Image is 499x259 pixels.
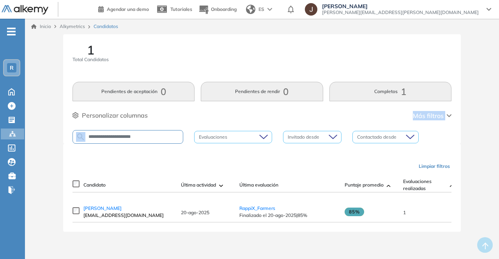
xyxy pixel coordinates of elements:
a: Agendar una demo [98,4,149,13]
span: Última evaluación [239,181,278,189]
span: [PERSON_NAME] [83,205,122,211]
span: Tutoriales [170,6,192,12]
a: RappiX_Farmers [239,205,275,211]
span: [PERSON_NAME][EMAIL_ADDRESS][PERSON_NAME][DOMAIN_NAME] [322,9,479,16]
span: Total Candidatos [73,56,109,63]
button: Limpiar filtros [416,160,453,173]
img: Logo [2,5,48,15]
img: SEARCH_ALT [76,132,85,142]
a: Inicio [31,23,51,30]
span: Candidato [83,181,106,189]
span: Candidatos [94,23,118,30]
img: [missing "en.ARROW_ALT" translation] [219,185,223,187]
img: [missing "en.ARROW_ALT" translation] [387,185,391,187]
span: Puntaje promedio [345,181,384,189]
i: - [7,31,16,32]
span: 20-ago-2025 [181,210,209,215]
span: 1 [403,210,406,215]
button: Pendientes de aceptación0 [73,82,195,101]
a: [PERSON_NAME] [83,205,173,212]
img: [missing "en.ARROW_ALT" translation] [450,185,454,187]
span: [EMAIL_ADDRESS][DOMAIN_NAME] [83,212,173,219]
span: Finalizado el 20-ago-2025 | 85% [239,212,337,219]
span: ES [258,6,264,13]
img: arrow [267,8,272,11]
button: Más filtros [413,111,451,120]
span: Más filtros [413,111,444,120]
span: Evaluaciones realizadas [403,178,447,192]
button: Personalizar columnas [73,111,148,120]
span: Personalizar columnas [82,111,148,120]
span: Agendar una demo [107,6,149,12]
span: Onboarding [211,6,237,12]
button: Onboarding [198,1,237,18]
span: Alkymetrics [60,23,85,29]
span: Última actividad [181,181,216,189]
button: Completos1 [329,82,451,101]
button: Pendientes de rendir0 [201,82,323,101]
span: [PERSON_NAME] [322,3,479,9]
span: 85% [345,208,364,216]
span: 1 [87,44,94,56]
span: R [10,65,14,71]
img: world [246,5,255,14]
